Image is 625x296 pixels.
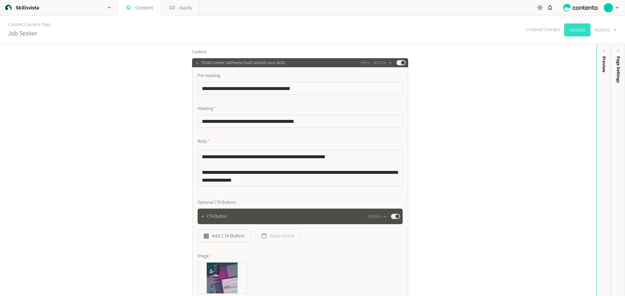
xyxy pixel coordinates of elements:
button: Actions [594,23,617,36]
span: CTA Button [207,213,227,220]
a: General Page [25,21,51,28]
span: Optional CTA Buttons [198,199,236,206]
span: Pre Heading [198,72,220,79]
span: Unsaved changes [526,26,560,33]
button: Actions [368,212,387,220]
button: Actions [373,59,393,67]
span: Smart career pathways built around your skills. [201,59,286,66]
span: Page Settings [615,56,622,83]
span: Heading [198,105,216,112]
h2: Skillsvista [16,4,39,12]
span: Body [198,138,210,145]
button: Update [564,23,590,36]
button: Add CTA Button [198,229,250,242]
img: Jason Culloty [604,3,613,12]
button: Paste block [256,229,299,242]
div: Preview [601,56,607,72]
h2: Job Seeker [8,29,37,38]
span: Image [198,253,212,260]
span: / [24,21,25,28]
span: Hero [361,59,369,66]
a: Content [8,21,24,28]
img: Skillsvista Post [198,263,247,293]
img: Skillsvista [4,3,13,12]
span: Content [192,49,206,56]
